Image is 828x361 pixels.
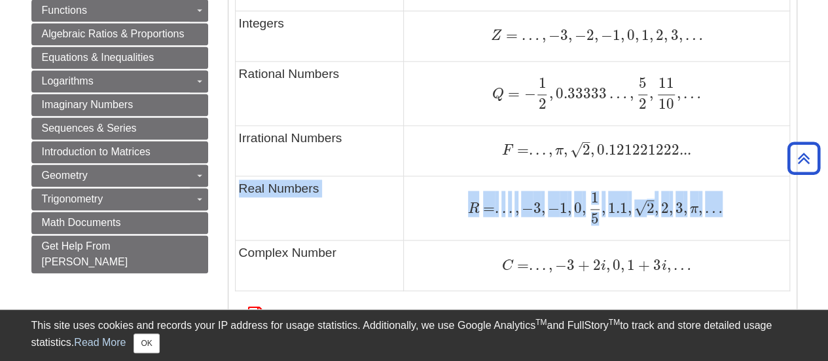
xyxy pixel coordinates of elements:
[552,143,564,158] span: π
[539,256,546,274] span: .
[549,85,552,102] span: ,
[583,141,590,159] span: 2
[653,26,664,44] span: 2
[678,26,682,44] span: ,
[42,170,88,181] span: Geometry
[682,26,702,44] span: …
[783,149,825,167] a: Back to Top
[552,256,567,274] span: −
[499,199,505,217] span: .
[650,256,661,274] span: 3
[560,199,567,217] span: 1
[624,26,635,44] span: 0
[683,199,687,217] span: ,
[31,164,208,187] a: Geometry
[235,240,404,291] td: Complex Number
[571,199,582,217] span: 0
[681,85,701,102] span: …
[687,202,698,216] span: π
[539,26,546,44] span: ,
[613,26,621,44] span: 1
[546,26,560,44] span: −
[627,85,634,102] span: ,
[134,333,159,353] button: Close
[235,176,404,240] td: Real Numbers
[594,26,598,44] span: ,
[606,85,626,102] span: …
[513,256,529,274] span: =
[513,141,529,159] span: =
[669,199,673,217] span: ,
[42,5,87,16] span: Functions
[31,23,208,45] a: Algebraic Ratios & Proportions
[639,95,647,113] span: 2
[42,75,94,86] span: Logarithms
[568,26,572,44] span: ,
[666,256,670,274] span: ,
[491,29,502,43] span: Z
[74,337,126,348] a: Read More
[520,85,535,102] span: −
[31,70,208,92] a: Logarithms
[586,26,594,44] span: 2
[468,202,479,216] span: R
[541,199,545,217] span: ,
[602,199,605,217] span: ,
[560,26,568,44] span: 3
[235,125,404,176] td: Irrational Numbers
[533,141,539,159] span: .
[42,52,154,63] span: Equations & Inequalities
[492,87,504,102] span: Q
[639,26,649,44] span: 1
[235,10,404,61] td: Integers
[564,141,567,159] span: ,
[598,26,613,44] span: −
[42,123,137,134] span: Sequences & Series
[512,199,518,217] span: ,
[591,210,599,227] span: 5
[677,85,681,102] span: ,
[539,141,546,159] span: .
[606,256,610,274] span: ,
[647,191,655,209] span: –
[42,28,185,39] span: Algebraic Ratios & Proportions
[567,256,575,274] span: 3
[552,85,606,102] span: 0.33333
[594,141,691,159] span: 0.121221222...
[702,199,723,217] span: …
[535,318,547,327] sup: TM
[42,146,151,157] span: Introduction to Matrices
[639,74,647,92] span: 5
[601,259,606,273] span: i
[31,141,208,163] a: Introduction to Matrices
[621,256,624,274] span: ,
[628,199,632,217] span: ,
[635,256,650,274] span: +
[610,256,621,274] span: 0
[42,193,103,204] span: Trigonometry
[572,26,586,44] span: −
[591,189,599,206] span: 1
[621,26,624,44] span: ,
[538,95,546,113] span: 2
[546,256,552,274] span: ,
[658,95,674,113] span: 10
[575,256,590,274] span: +
[518,26,539,44] span: …
[31,188,208,210] a: Trigonometry
[479,199,495,217] span: =
[609,318,620,327] sup: TM
[635,26,639,44] span: ,
[605,199,628,217] span: 1.1
[698,199,702,217] span: ,
[570,141,583,159] span: √
[634,199,647,217] span: √
[649,85,653,102] span: ,
[495,199,499,217] span: .
[658,199,669,217] span: 2
[529,256,533,274] span: .
[583,133,590,151] span: –
[647,199,655,217] span: 2
[502,26,518,44] span: =
[590,256,601,274] span: 2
